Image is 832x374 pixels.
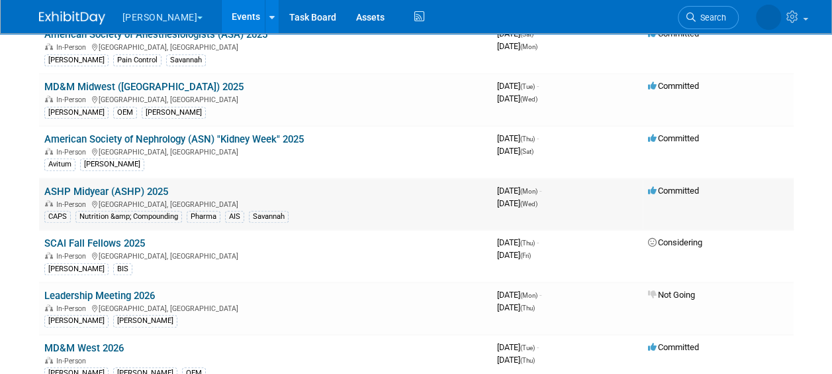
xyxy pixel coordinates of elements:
div: [PERSON_NAME] [44,315,109,327]
div: [GEOGRAPHIC_DATA], [GEOGRAPHIC_DATA] [44,41,486,52]
span: In-Person [56,43,90,52]
span: [DATE] [497,250,531,260]
span: (Fri) [520,252,531,259]
span: [DATE] [497,41,537,51]
span: (Sat) [520,148,533,155]
span: [DATE] [497,198,537,208]
div: [GEOGRAPHIC_DATA], [GEOGRAPHIC_DATA] [44,302,486,313]
div: [GEOGRAPHIC_DATA], [GEOGRAPHIC_DATA] [44,93,486,104]
span: [DATE] [497,290,541,300]
span: - [537,237,539,247]
img: In-Person Event [45,148,53,155]
div: [PERSON_NAME] [80,158,144,170]
div: [PERSON_NAME] [142,107,206,119]
span: (Thu) [520,357,535,364]
span: (Thu) [520,304,535,312]
span: In-Person [56,95,90,104]
span: (Mon) [520,188,537,195]
span: (Wed) [520,95,537,103]
div: Savannah [166,54,206,66]
span: (Tue) [520,344,535,351]
div: OEM [113,107,137,119]
a: MD&M West 2026 [44,342,124,354]
div: [GEOGRAPHIC_DATA], [GEOGRAPHIC_DATA] [44,146,486,156]
span: [DATE] [497,93,537,103]
span: - [539,186,541,196]
div: Pharma [187,211,220,223]
img: In-Person Event [45,252,53,259]
a: SCAI Fall Fellows 2025 [44,237,145,249]
a: American Society of Anesthesiologists (ASA) 2025 [44,29,267,40]
span: Not Going [648,290,695,300]
a: MD&M Midwest ([GEOGRAPHIC_DATA]) 2025 [44,81,244,93]
img: Savannah Jones [756,5,781,30]
span: Committed [648,81,699,91]
span: [DATE] [497,342,539,352]
span: In-Person [56,148,90,156]
span: - [539,290,541,300]
img: In-Person Event [45,43,53,50]
span: (Wed) [520,200,537,208]
span: - [537,81,539,91]
span: (Sat) [520,31,533,38]
a: Search [678,6,739,29]
img: In-Person Event [45,357,53,363]
span: [DATE] [497,81,539,91]
span: [DATE] [497,186,541,196]
img: In-Person Event [45,95,53,102]
span: [DATE] [497,237,539,247]
div: [PERSON_NAME] [44,263,109,275]
a: ASHP Midyear (ASHP) 2025 [44,186,168,198]
span: [DATE] [497,133,539,143]
span: - [537,133,539,143]
div: CAPS [44,211,71,223]
span: - [537,342,539,352]
span: Search [696,13,726,23]
div: Pain Control [113,54,162,66]
span: In-Person [56,200,90,209]
div: [PERSON_NAME] [44,107,109,119]
span: Committed [648,133,699,143]
div: Savannah [249,211,289,223]
span: In-Person [56,357,90,365]
div: [GEOGRAPHIC_DATA], [GEOGRAPHIC_DATA] [44,198,486,209]
span: (Mon) [520,43,537,50]
div: [PERSON_NAME] [113,315,177,327]
img: In-Person Event [45,304,53,311]
span: In-Person [56,252,90,261]
img: In-Person Event [45,200,53,207]
div: BIS [113,263,132,275]
a: Leadership Meeting 2026 [44,290,155,302]
div: Avitum [44,158,75,170]
a: American Society of Nephrology (ASN) "Kidney Week" 2025 [44,133,304,145]
span: Considering [648,237,702,247]
div: AIS [225,211,244,223]
div: [GEOGRAPHIC_DATA], [GEOGRAPHIC_DATA] [44,250,486,261]
span: [DATE] [497,146,533,156]
img: ExhibitDay [39,11,105,25]
span: [DATE] [497,302,535,312]
span: (Thu) [520,239,535,247]
div: Nutrition &amp; Compounding [75,211,182,223]
span: (Tue) [520,83,535,90]
span: In-Person [56,304,90,313]
span: (Thu) [520,135,535,143]
span: (Mon) [520,292,537,299]
div: [PERSON_NAME] [44,54,109,66]
span: Committed [648,186,699,196]
span: [DATE] [497,355,535,365]
span: Committed [648,342,699,352]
